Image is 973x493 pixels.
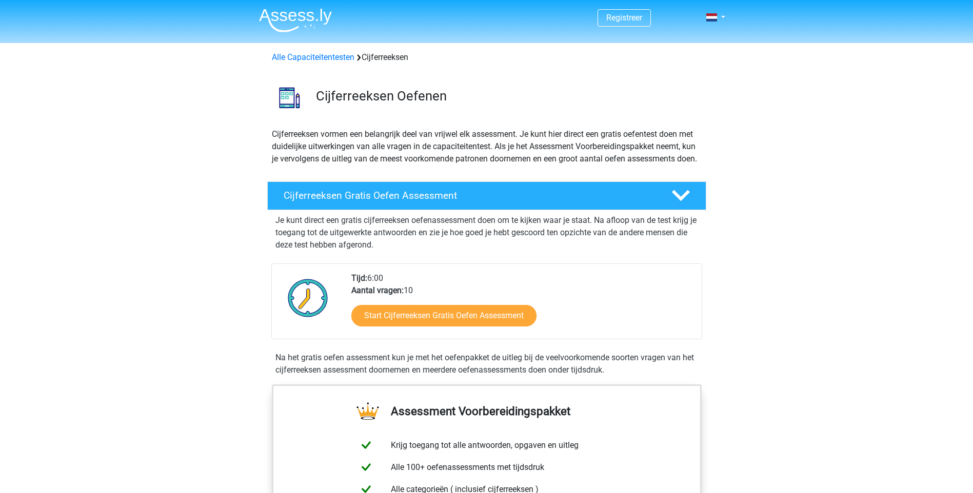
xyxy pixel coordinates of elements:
[282,272,334,323] img: Klok
[268,76,311,119] img: cijferreeksen
[275,214,698,251] p: Je kunt direct een gratis cijferreeksen oefenassessment doen om te kijken waar je staat. Na afloo...
[606,13,642,23] a: Registreer
[263,181,710,210] a: Cijferreeksen Gratis Oefen Assessment
[272,52,354,62] a: Alle Capaciteitentesten
[351,305,537,326] a: Start Cijferreeksen Gratis Oefen Assessment
[344,272,701,339] div: 6:00 10
[351,285,404,295] b: Aantal vragen:
[351,273,367,283] b: Tijd:
[284,190,655,201] h4: Cijferreeksen Gratis Oefen Assessment
[316,88,698,104] h3: Cijferreeksen Oefenen
[272,128,702,165] p: Cijferreeksen vormen een belangrijk deel van vrijwel elk assessment. Je kunt hier direct een grat...
[259,8,332,32] img: Assessly
[271,352,702,376] div: Na het gratis oefen assessment kun je met het oefenpakket de uitleg bij de veelvoorkomende soorte...
[268,51,706,64] div: Cijferreeksen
